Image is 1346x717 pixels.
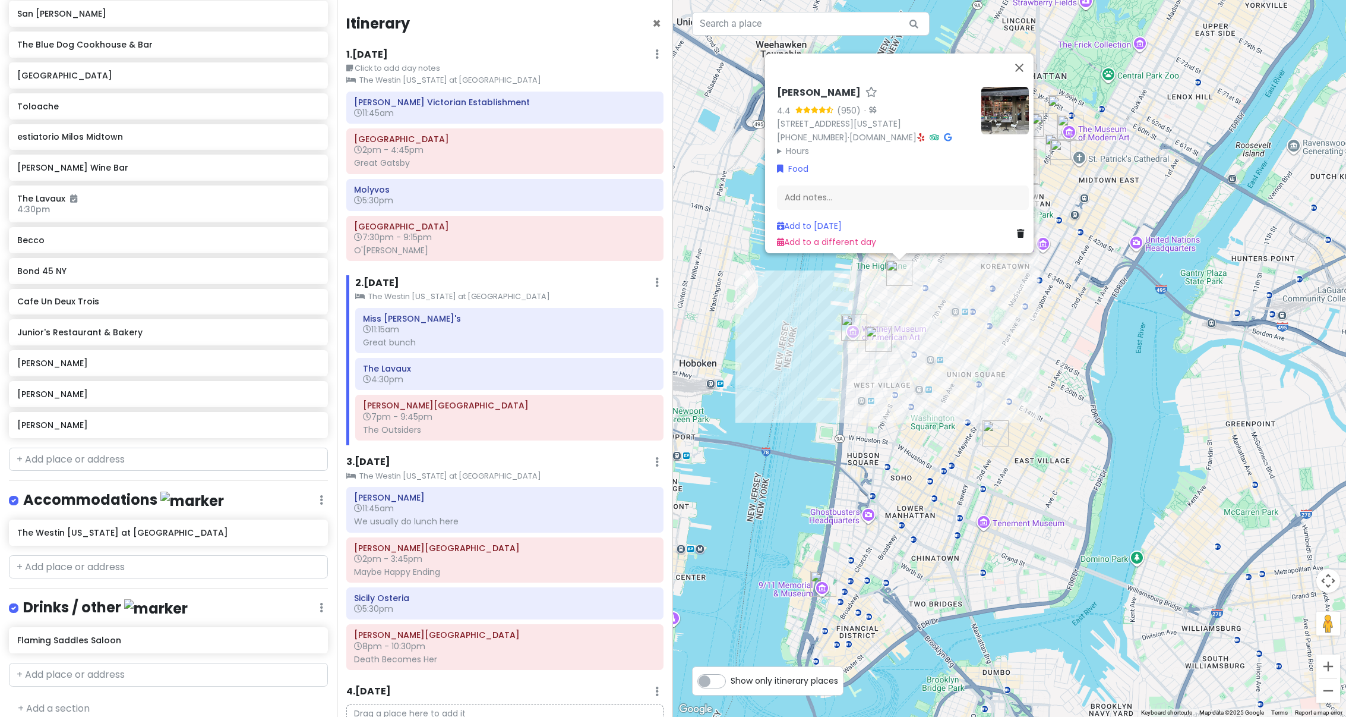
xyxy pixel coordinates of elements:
button: Close [652,17,661,31]
small: The Westin [US_STATE] at [GEOGRAPHIC_DATA] [346,74,664,86]
div: Ellen's Stardust Diner [1018,111,1044,137]
div: estiatorio Milos Midtown [1048,95,1074,121]
span: 4:30pm [17,203,50,215]
div: The Museum of Modern Art [1057,115,1083,141]
h6: [GEOGRAPHIC_DATA] [17,70,319,81]
div: Cafe Un Deux Trois [1012,158,1038,184]
span: 7pm - 9:45pm [363,411,432,423]
div: · [861,105,876,117]
span: 8pm - 10:30pm [354,640,425,652]
h6: Joe Allen [354,492,655,503]
div: San Marzano [982,420,1009,446]
span: Close itinerary [652,14,661,33]
div: Great Gatsby [354,158,655,168]
div: Rockefeller Center [1050,139,1076,165]
small: The Westin [US_STATE] at [GEOGRAPHIC_DATA] [346,470,664,482]
h6: estiatorio Milos Midtown [17,131,319,142]
div: O'[PERSON_NAME] [354,245,655,256]
h6: [PERSON_NAME] [17,420,319,430]
h6: Bond 45 NY [17,266,319,276]
div: Great bunch [363,337,655,348]
h4: Itinerary [346,14,410,33]
a: [PHONE_NUMBER] [777,131,848,143]
input: + Add place or address [9,555,328,579]
div: Fonda [886,260,912,286]
h6: Toloache [17,101,319,112]
div: Top of The Rock [1045,134,1071,160]
h6: 1 . [DATE] [346,49,388,61]
div: (950) [837,104,861,117]
h6: 2 . [DATE] [355,277,399,290]
h6: The Lavaux [17,193,319,204]
i: Tripadvisor [930,133,939,141]
h6: Cafe Un Deux Trois [17,296,319,307]
img: Google [676,702,715,717]
div: Maybe Happy Ending [354,567,655,577]
h6: Flaming Saddles Saloon [17,635,319,646]
div: Aldo Sohm Wine Bar [1031,113,1057,139]
img: Picture of the place [981,87,1029,134]
button: Keyboard shortcuts [1141,709,1192,717]
span: 11:45am [354,502,394,514]
h4: Drinks / other [23,598,188,618]
h6: Broadway Theatre [354,134,655,144]
div: Add notes... [777,185,1029,210]
a: Open this area in Google Maps (opens a new window) [676,702,715,717]
div: Broadway Theatre [1019,98,1045,124]
input: Search a place [692,12,930,36]
input: + Add place or address [9,448,328,471]
span: 4:30pm [363,373,403,385]
span: 11:45am [354,107,394,119]
img: marker [124,599,188,618]
h6: Lillie's Victorian Establishment [354,97,655,108]
a: Terms (opens in new tab) [1271,709,1288,716]
h6: Lunt-Fontanne Theatre [354,630,655,640]
span: 5:30pm [354,603,393,615]
h4: Accommodations [23,490,224,510]
small: The Westin [US_STATE] at [GEOGRAPHIC_DATA] [355,291,664,303]
span: Map data ©2025 Google [1199,709,1264,716]
span: Show only itinerary places [731,674,838,687]
h6: The Westin [US_STATE] at [GEOGRAPHIC_DATA] [17,527,319,538]
h6: [PERSON_NAME] [17,358,319,369]
h6: The Blue Dog Cookhouse & Bar [17,39,319,50]
a: Food [777,162,808,175]
a: + Add a section [18,702,90,715]
button: Map camera controls [1316,569,1340,593]
div: Belasco Theatre [1014,159,1040,185]
span: 7:30pm - 9:15pm [354,231,432,243]
div: Death Becomes Her [354,654,655,665]
h6: 4 . [DATE] [346,685,391,698]
a: Delete place [1017,227,1029,240]
img: marker [160,492,224,510]
div: Lyceum Theatre [1009,149,1035,175]
div: The Outsiders [363,424,655,435]
a: [STREET_ADDRESS][US_STATE] [777,118,901,130]
input: + Add place or address [9,663,328,687]
div: We usually do lunch here [354,516,655,527]
a: Add to [DATE] [777,220,842,232]
a: [DOMAIN_NAME] [849,131,917,143]
span: 2pm - 3:45pm [354,553,422,565]
h6: Junior's Restaurant & Bakery [17,327,319,338]
i: Google Maps [944,133,952,141]
a: Report a map error [1295,709,1342,716]
button: Close [1005,54,1034,82]
button: Zoom in [1316,655,1340,678]
a: Add to a different day [777,236,876,248]
h6: Bernard B. Jacobs Theatre [363,400,655,411]
i: Added to itinerary [70,194,77,203]
button: Zoom out [1316,679,1340,703]
span: 11:15am [363,323,399,335]
h6: [PERSON_NAME] [777,87,861,99]
div: Whitney Museum of American Art [841,315,867,341]
span: 2pm - 4:45pm [354,144,424,156]
div: 4.4 [777,104,795,117]
h6: San [PERSON_NAME] [17,8,319,19]
h6: [PERSON_NAME] Wine Bar [17,162,319,173]
h6: Lyceum Theatre [354,221,655,232]
small: Click to add day notes [346,62,664,74]
h6: [PERSON_NAME] [17,389,319,400]
h6: Miss Nellie's [363,313,655,324]
h6: Molyvos [354,184,655,195]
